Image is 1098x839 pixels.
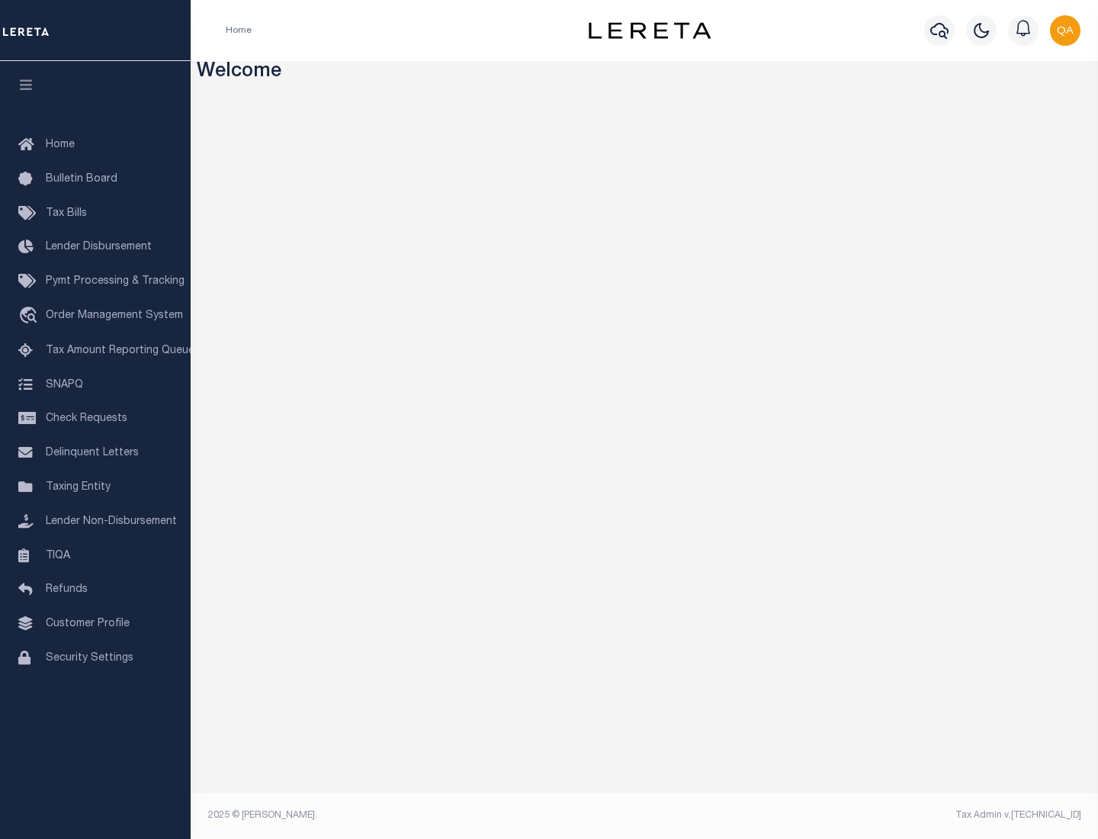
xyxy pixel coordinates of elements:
span: Home [46,140,75,150]
span: Customer Profile [46,619,130,629]
span: Lender Disbursement [46,242,152,252]
span: Lender Non-Disbursement [46,516,177,527]
span: Security Settings [46,653,133,664]
img: svg+xml;base64,PHN2ZyB4bWxucz0iaHR0cDovL3d3dy53My5vcmcvMjAwMC9zdmciIHBvaW50ZXItZXZlbnRzPSJub25lIi... [1050,15,1080,46]
span: Delinquent Letters [46,448,139,458]
span: Pymt Processing & Tracking [46,276,185,287]
h3: Welcome [197,61,1093,85]
span: SNAPQ [46,379,83,390]
span: TIQA [46,550,70,561]
i: travel_explore [18,307,43,326]
span: Check Requests [46,413,127,424]
span: Bulletin Board [46,174,117,185]
span: Tax Bills [46,208,87,219]
li: Home [226,24,252,37]
span: Order Management System [46,310,183,321]
span: Taxing Entity [46,482,111,493]
span: Refunds [46,584,88,595]
div: Tax Admin v.[TECHNICAL_ID] [656,808,1081,822]
div: 2025 © [PERSON_NAME]. [197,808,645,822]
img: logo-dark.svg [589,22,711,39]
span: Tax Amount Reporting Queue [46,346,194,356]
